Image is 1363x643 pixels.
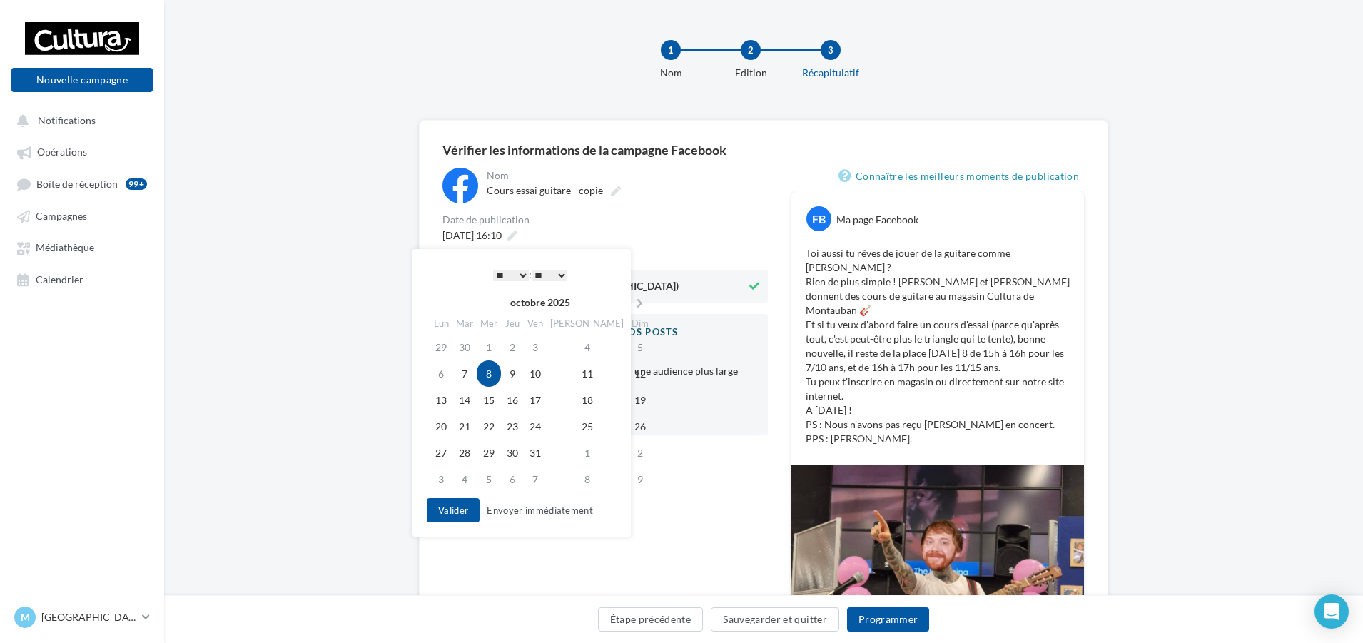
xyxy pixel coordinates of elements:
span: [DATE] 16:10 [442,229,502,241]
td: 6 [430,360,452,387]
button: Nouvelle campagne [11,68,153,92]
a: Médiathèque [9,234,156,260]
td: 3 [430,466,452,492]
td: 1 [477,334,501,360]
th: Dim [627,313,652,334]
td: 4 [452,466,477,492]
td: 28 [452,440,477,466]
span: Opérations [37,146,87,158]
td: 20 [430,413,452,440]
div: Ma page Facebook [836,213,918,227]
div: 2 [741,40,761,60]
span: Notifications [38,114,96,126]
td: 12 [627,360,652,387]
div: Date de publication [442,215,768,225]
span: Médiathèque [36,242,94,254]
td: 11 [547,360,627,387]
th: [PERSON_NAME] [547,313,627,334]
td: 9 [627,466,652,492]
div: Open Intercom Messenger [1314,594,1349,629]
td: 15 [477,387,501,413]
button: Étape précédente [598,607,704,632]
div: 1 [661,40,681,60]
th: Ven [524,313,547,334]
th: Lun [430,313,452,334]
button: Programmer [847,607,930,632]
td: 27 [430,440,452,466]
div: Récapitulatif [785,66,876,80]
td: 31 [524,440,547,466]
span: M [21,610,30,624]
span: Campagnes [36,210,87,222]
th: Jeu [501,313,524,334]
td: 29 [477,440,501,466]
button: Sauvegarder et quitter [711,607,839,632]
td: 1 [547,440,627,466]
td: 6 [501,466,524,492]
td: 3 [524,334,547,360]
th: octobre 2025 [452,292,627,313]
td: 26 [627,413,652,440]
td: 10 [524,360,547,387]
span: Boîte de réception [36,178,118,190]
div: : [458,264,602,285]
a: Opérations [9,138,156,164]
div: FB [806,206,831,231]
td: 30 [501,440,524,466]
a: Boîte de réception99+ [9,171,156,197]
div: Nom [487,171,765,181]
td: 13 [430,387,452,413]
button: Valider [427,498,480,522]
div: Edition [705,66,796,80]
td: 2 [627,440,652,466]
div: Nom [625,66,716,80]
td: 29 [430,334,452,360]
p: [GEOGRAPHIC_DATA] [41,610,136,624]
div: 99+ [126,178,147,190]
div: 3 [821,40,841,60]
td: 19 [627,387,652,413]
button: Notifications [9,107,150,133]
td: 17 [524,387,547,413]
td: 22 [477,413,501,440]
th: Mer [477,313,501,334]
a: Connaître les meilleurs moments de publication [838,168,1085,185]
td: 2 [501,334,524,360]
td: 16 [501,387,524,413]
td: 7 [524,466,547,492]
div: Vérifier les informations de la campagne Facebook [442,143,1085,156]
td: 24 [524,413,547,440]
th: Mar [452,313,477,334]
td: 7 [452,360,477,387]
a: Campagnes [9,203,156,228]
a: Calendrier [9,266,156,292]
span: Calendrier [36,273,83,285]
td: 5 [627,334,652,360]
td: 23 [501,413,524,440]
span: Cours essai guitare - copie [487,184,603,196]
td: 4 [547,334,627,360]
td: 5 [477,466,501,492]
button: Envoyer immédiatement [481,502,599,519]
td: 9 [501,360,524,387]
td: 8 [477,360,501,387]
p: Toi aussi tu rêves de jouer de la guitare comme [PERSON_NAME] ? Rien de plus simple ! [PERSON_NAM... [806,246,1070,446]
td: 30 [452,334,477,360]
td: 21 [452,413,477,440]
td: 8 [547,466,627,492]
td: 18 [547,387,627,413]
a: M [GEOGRAPHIC_DATA] [11,604,153,631]
td: 25 [547,413,627,440]
td: 14 [452,387,477,413]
